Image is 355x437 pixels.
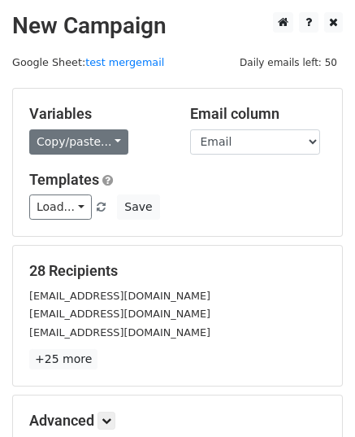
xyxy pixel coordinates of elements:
a: Templates [29,171,99,188]
small: [EMAIL_ADDRESS][DOMAIN_NAME] [29,308,210,320]
a: +25 more [29,349,97,369]
h5: Email column [190,105,327,123]
a: Daily emails left: 50 [234,56,343,68]
small: Google Sheet: [12,56,164,68]
h5: Advanced [29,412,326,430]
small: [EMAIL_ADDRESS][DOMAIN_NAME] [29,326,210,339]
a: Load... [29,194,92,220]
h2: New Campaign [12,12,343,40]
button: Save [117,194,159,220]
div: Tiện ích trò chuyện [274,359,355,437]
small: [EMAIL_ADDRESS][DOMAIN_NAME] [29,290,210,302]
a: test mergemail [85,56,164,68]
h5: 28 Recipients [29,262,326,280]
h5: Variables [29,105,166,123]
iframe: Chat Widget [274,359,355,437]
a: Copy/paste... [29,129,128,155]
span: Daily emails left: 50 [234,54,343,72]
